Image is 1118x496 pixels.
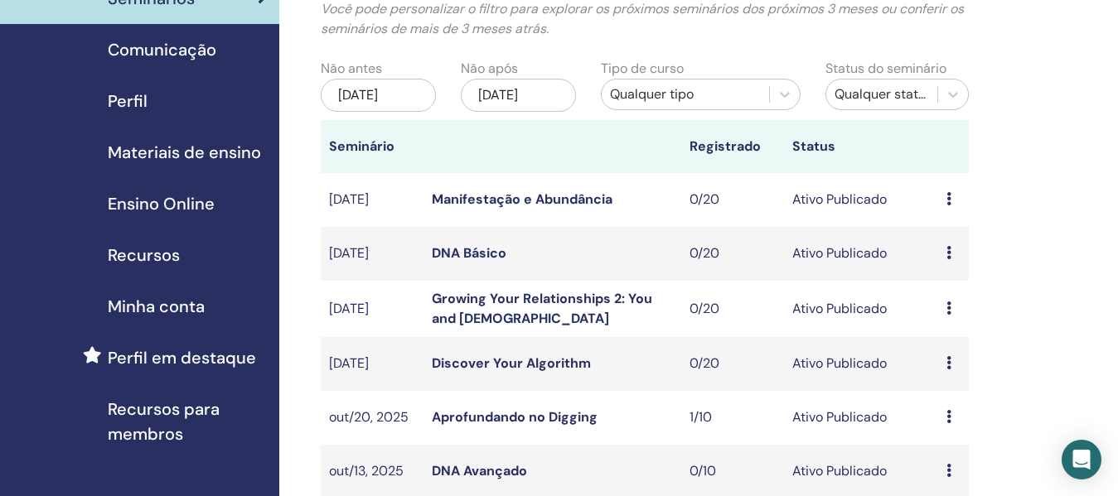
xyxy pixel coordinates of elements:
span: Recursos para membros [108,397,266,446]
label: Não após [461,59,518,79]
span: Perfil [108,89,148,113]
label: Tipo de curso [601,59,684,79]
td: Ativo Publicado [784,337,938,391]
span: Ensino Online [108,191,215,216]
td: Ativo Publicado [784,391,938,445]
label: Não antes [321,59,382,79]
div: [DATE] [321,79,436,112]
td: 0/20 [681,337,784,391]
a: DNA Básico [432,244,506,262]
a: DNA Avançado [432,462,527,479]
span: Comunicação [108,37,216,62]
div: [DATE] [461,79,576,112]
td: 0/20 [681,227,784,281]
label: Status do seminário [825,59,946,79]
span: Recursos [108,243,180,267]
div: Open Intercom Messenger [1062,440,1101,479]
td: 0/20 [681,173,784,227]
td: [DATE] [321,337,423,391]
a: Discover Your Algorithm [432,354,591,372]
td: 0/20 [681,281,784,337]
div: Qualquer status [835,84,929,104]
span: Minha conta [108,294,205,319]
td: [DATE] [321,173,423,227]
th: Registrado [681,120,784,173]
td: out/20, 2025 [321,391,423,445]
td: [DATE] [321,281,423,337]
td: Ativo Publicado [784,173,938,227]
th: Status [784,120,938,173]
th: Seminário [321,120,423,173]
span: Materiais de ensino [108,140,261,165]
td: [DATE] [321,227,423,281]
a: Manifestação e Abundância [432,190,612,208]
span: Perfil em destaque [108,345,256,370]
div: Qualquer tipo [610,84,761,104]
td: 1/10 [681,391,784,445]
td: Ativo Publicado [784,227,938,281]
td: Ativo Publicado [784,281,938,337]
a: Growing Your Relationships 2: You and [DEMOGRAPHIC_DATA] [432,290,652,327]
a: Aprofundando no Digging [432,408,598,426]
